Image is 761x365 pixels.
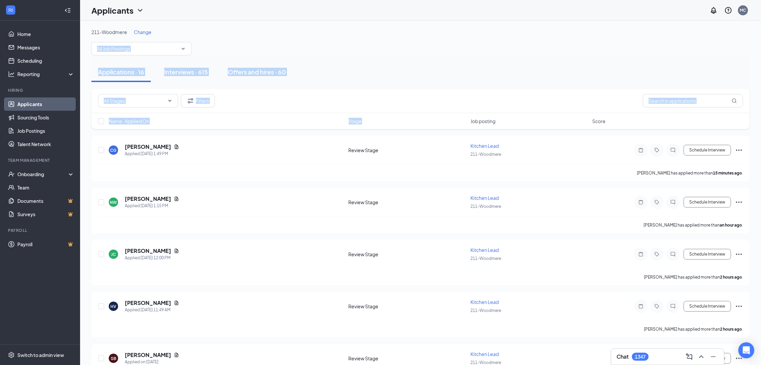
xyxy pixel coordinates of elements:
[134,29,151,35] span: Change
[713,170,742,175] b: 15 minutes ago
[720,223,742,228] b: an hour ago
[470,195,499,201] span: Kitchen Lead
[174,196,179,202] svg: Document
[91,29,127,35] span: 211-Woodmere
[735,250,743,258] svg: Ellipses
[125,143,171,150] h5: [PERSON_NAME]
[709,353,717,361] svg: Minimize
[17,194,74,208] a: DocumentsCrown
[708,351,719,362] button: Minimize
[111,252,116,257] div: JC
[91,5,133,16] h1: Applicants
[470,360,501,365] span: 211-Woodmere
[104,97,164,104] input: All Stages
[617,353,629,360] h3: Chat
[470,256,501,261] span: 211-Woodmere
[643,94,743,107] input: Search in applications
[349,147,466,153] div: Review Stage
[684,249,731,260] button: Schedule Interview
[470,152,501,157] span: 211-Woodmere
[669,304,677,309] svg: ChatInactive
[349,199,466,206] div: Review Stage
[735,146,743,154] svg: Ellipses
[17,54,74,67] a: Scheduling
[696,351,707,362] button: ChevronUp
[740,7,746,13] div: MC
[17,124,74,137] a: Job Postings
[64,7,71,14] svg: Collapse
[228,68,286,76] div: Offers and hires · 60
[174,144,179,149] svg: Document
[7,7,14,13] svg: WorkstreamLogo
[17,352,64,358] div: Switch to admin view
[637,304,645,309] svg: Note
[644,326,743,332] p: [PERSON_NAME] has applied more than .
[470,118,495,124] span: Job posting
[738,342,754,358] div: Open Intercom Messenger
[17,171,69,177] div: Onboarding
[136,6,144,14] svg: ChevronDown
[669,200,677,205] svg: ChatInactive
[98,68,144,76] div: Applications · 16
[637,200,645,205] svg: Note
[8,228,73,233] div: Payroll
[470,143,499,149] span: Kitchen Lead
[8,71,15,77] svg: Analysis
[637,170,743,176] p: [PERSON_NAME] has applied more than .
[17,238,74,251] a: PayrollCrown
[110,200,117,205] div: NW
[17,111,74,124] a: Sourcing Tools
[735,302,743,310] svg: Ellipses
[637,147,645,153] svg: Note
[720,327,742,332] b: 2 hours ago
[97,45,178,52] input: All Job Postings
[8,171,15,177] svg: UserCheck
[470,247,499,253] span: Kitchen Lead
[125,195,171,203] h5: [PERSON_NAME]
[735,354,743,362] svg: Ellipses
[349,118,362,124] span: Stage
[109,118,149,124] span: Name · Applied On
[181,94,215,107] button: Filter Filters
[685,353,693,361] svg: ComposeMessage
[653,252,661,257] svg: Tag
[164,68,208,76] div: Interviews · 615
[669,252,677,257] svg: ChatInactive
[470,299,499,305] span: Kitchen Lead
[180,46,186,51] svg: ChevronDown
[669,147,677,153] svg: ChatInactive
[125,307,179,313] div: Applied [DATE] 11:49 AM
[732,98,737,103] svg: MagnifyingGlass
[17,97,74,111] a: Applicants
[653,147,661,153] svg: Tag
[8,352,15,358] svg: Settings
[174,352,179,358] svg: Document
[125,255,179,261] div: Applied [DATE] 12:00 PM
[684,351,695,362] button: ComposeMessage
[724,6,732,14] svg: QuestionInfo
[653,304,661,309] svg: Tag
[644,222,743,228] p: [PERSON_NAME] has applied more than .
[111,356,116,361] div: SB
[684,301,731,312] button: Schedule Interview
[8,157,73,163] div: Team Management
[592,118,606,124] span: Score
[470,308,501,313] span: 211-Woodmere
[349,355,466,362] div: Review Stage
[8,87,73,93] div: Hiring
[470,351,499,357] span: Kitchen Lead
[174,300,179,306] svg: Document
[186,97,195,105] svg: Filter
[349,251,466,258] div: Review Stage
[125,150,179,157] div: Applied [DATE] 1:49 PM
[684,145,731,155] button: Schedule Interview
[637,252,645,257] svg: Note
[17,137,74,151] a: Talent Network
[125,299,171,307] h5: [PERSON_NAME]
[644,274,743,280] p: [PERSON_NAME] has applied more than .
[167,98,172,103] svg: ChevronDown
[125,247,171,255] h5: [PERSON_NAME]
[684,197,731,208] button: Schedule Interview
[349,303,466,310] div: Review Stage
[735,198,743,206] svg: Ellipses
